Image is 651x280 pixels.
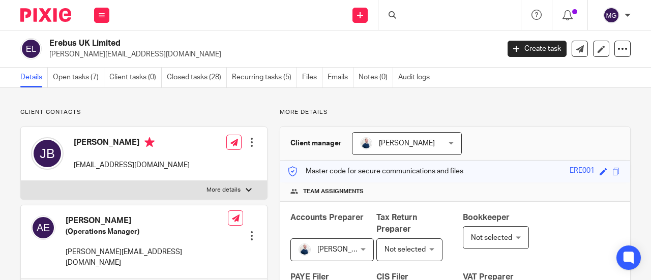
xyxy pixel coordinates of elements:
[384,246,426,253] span: Not selected
[53,68,104,87] a: Open tasks (7)
[31,137,64,170] img: svg%3E
[317,246,373,253] span: [PERSON_NAME]
[376,213,417,233] span: Tax Return Preparer
[463,213,510,222] span: Bookkeeper
[20,68,48,87] a: Details
[290,213,364,222] span: Accounts Preparer
[232,68,297,87] a: Recurring tasks (5)
[20,108,268,116] p: Client contacts
[360,137,372,149] img: MC_T&CO-3.jpg
[74,160,190,170] p: [EMAIL_ADDRESS][DOMAIN_NAME]
[49,38,404,49] h2: Erebus UK Limited
[359,68,393,87] a: Notes (0)
[66,227,228,237] h5: (Operations Manager)
[603,7,619,23] img: svg%3E
[280,108,631,116] p: More details
[570,166,595,177] div: ERE001
[290,138,342,148] h3: Client manager
[299,243,311,256] img: MC_T&CO-3.jpg
[288,166,463,176] p: Master code for secure communications and files
[74,137,190,150] h4: [PERSON_NAME]
[303,188,364,196] span: Team assignments
[398,68,435,87] a: Audit logs
[66,247,228,268] p: [PERSON_NAME][EMAIL_ADDRESS][DOMAIN_NAME]
[302,68,322,87] a: Files
[328,68,353,87] a: Emails
[31,215,55,240] img: svg%3E
[144,137,155,147] i: Primary
[49,49,492,59] p: [PERSON_NAME][EMAIL_ADDRESS][DOMAIN_NAME]
[379,140,435,147] span: [PERSON_NAME]
[109,68,162,87] a: Client tasks (0)
[508,41,567,57] a: Create task
[66,215,228,226] h4: [PERSON_NAME]
[20,38,42,59] img: svg%3E
[206,186,241,194] p: More details
[20,8,71,22] img: Pixie
[167,68,227,87] a: Closed tasks (28)
[471,234,512,241] span: Not selected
